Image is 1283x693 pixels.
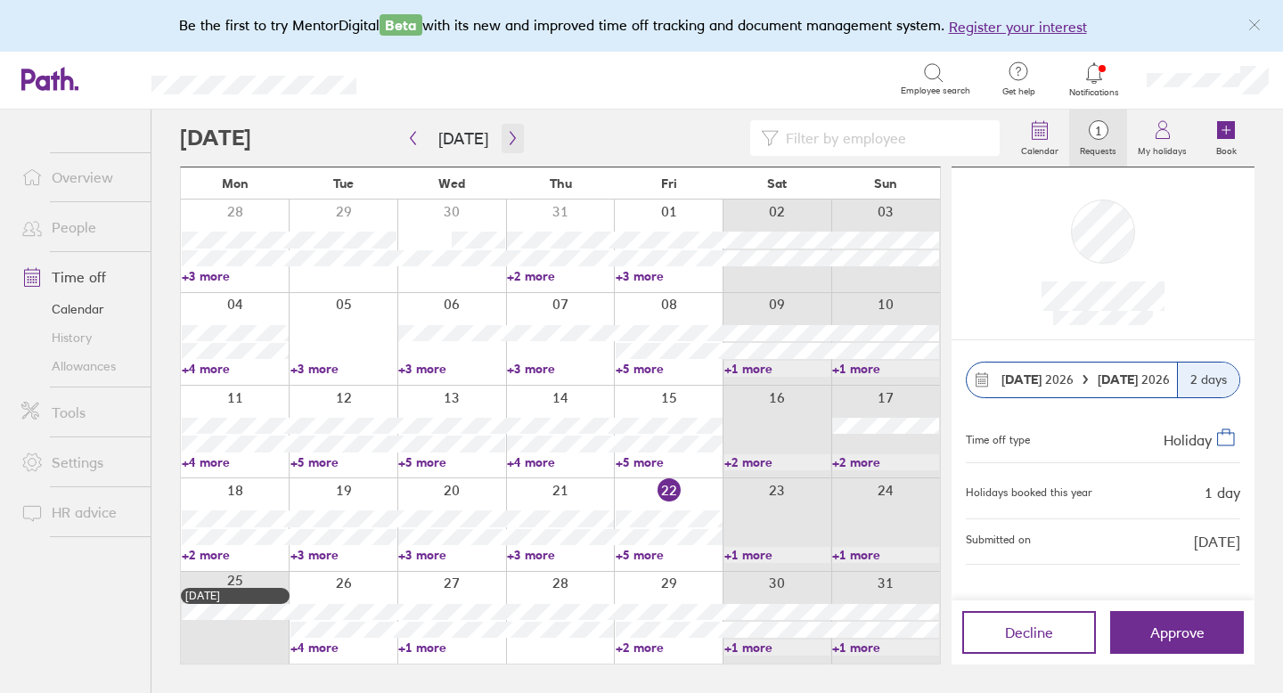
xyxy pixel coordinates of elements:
input: Filter by employee [779,121,989,155]
span: 2026 [1001,372,1074,387]
div: 2 days [1177,363,1239,397]
a: +1 more [832,547,939,563]
a: +1 more [832,640,939,656]
a: +5 more [616,361,723,377]
a: Calendar [7,295,151,323]
a: +3 more [398,547,505,563]
span: Employee search [901,86,970,96]
span: Mon [222,176,249,191]
label: My holidays [1127,141,1197,157]
a: +3 more [290,361,397,377]
a: Time off [7,259,151,295]
a: +1 more [724,640,831,656]
a: +5 more [290,454,397,470]
div: [DATE] [185,590,285,602]
a: +2 more [507,268,614,284]
a: Allowances [7,352,151,380]
span: Decline [1005,624,1053,640]
a: People [7,209,151,245]
span: Holiday [1164,430,1212,448]
a: +1 more [832,361,939,377]
span: [DATE] [1194,534,1240,550]
strong: [DATE] [1001,371,1042,387]
a: Book [1197,110,1254,167]
a: +4 more [182,454,289,470]
a: 1Requests [1069,110,1127,167]
button: Register your interest [949,16,1087,37]
span: Wed [438,176,465,191]
a: +5 more [398,454,505,470]
a: +2 more [724,454,831,470]
a: +3 more [616,268,723,284]
span: Thu [550,176,572,191]
a: +2 more [182,547,289,563]
a: +2 more [616,640,723,656]
div: Time off type [966,427,1030,448]
strong: [DATE] [1098,371,1141,387]
div: Be the first to try MentorDigital with its new and improved time off tracking and document manage... [179,14,1105,37]
a: +1 more [398,640,505,656]
a: Settings [7,444,151,480]
a: +3 more [507,547,614,563]
a: +1 more [724,361,831,377]
button: Approve [1110,611,1244,654]
a: +3 more [507,361,614,377]
span: Fri [661,176,677,191]
a: +3 more [290,547,397,563]
span: 1 [1069,124,1127,138]
span: Beta [380,14,422,36]
button: Decline [962,611,1096,654]
div: Holidays booked this year [966,486,1092,499]
label: Requests [1069,141,1127,157]
a: +5 more [616,454,723,470]
a: +1 more [724,547,831,563]
a: My holidays [1127,110,1197,167]
div: Search [405,70,450,86]
a: +4 more [182,361,289,377]
a: +4 more [507,454,614,470]
a: Tools [7,395,151,430]
a: Overview [7,159,151,195]
a: +3 more [182,268,289,284]
span: Sat [767,176,787,191]
span: Submitted on [966,534,1031,550]
button: [DATE] [424,124,503,153]
a: HR advice [7,494,151,530]
a: +4 more [290,640,397,656]
span: 2026 [1098,372,1170,387]
a: +3 more [398,361,505,377]
span: Approve [1150,624,1205,640]
label: Book [1205,141,1247,157]
a: Calendar [1010,110,1069,167]
span: Get help [990,86,1048,97]
span: Notifications [1066,87,1124,98]
a: History [7,323,151,352]
a: Notifications [1066,61,1124,98]
a: +2 more [832,454,939,470]
label: Calendar [1010,141,1069,157]
div: 1 day [1205,485,1240,501]
span: Sun [874,176,897,191]
span: Tue [333,176,354,191]
a: +5 more [616,547,723,563]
